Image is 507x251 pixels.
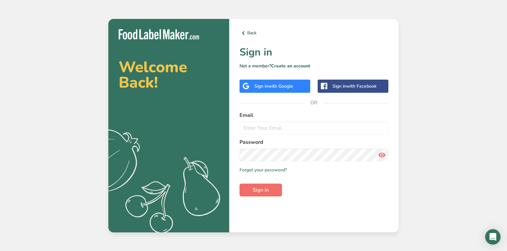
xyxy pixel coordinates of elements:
p: Not a member? [240,63,388,69]
a: Create an account [271,63,310,69]
h1: Sign in [240,45,388,60]
div: Sign in [254,83,293,90]
span: with Facebook [346,83,376,89]
span: Sign in [253,186,269,194]
div: Open Intercom Messenger [485,229,501,245]
h2: Welcome Back! [119,59,219,90]
a: Back [240,29,388,37]
img: Food Label Maker [119,29,199,40]
label: Email [240,111,388,119]
button: Sign in [240,184,282,196]
div: Sign in [332,83,376,90]
label: Password [240,138,388,146]
a: Forgot your password? [240,167,287,173]
input: Enter Your Email [240,122,388,134]
span: with Google [268,83,293,89]
span: OR [304,93,324,112]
